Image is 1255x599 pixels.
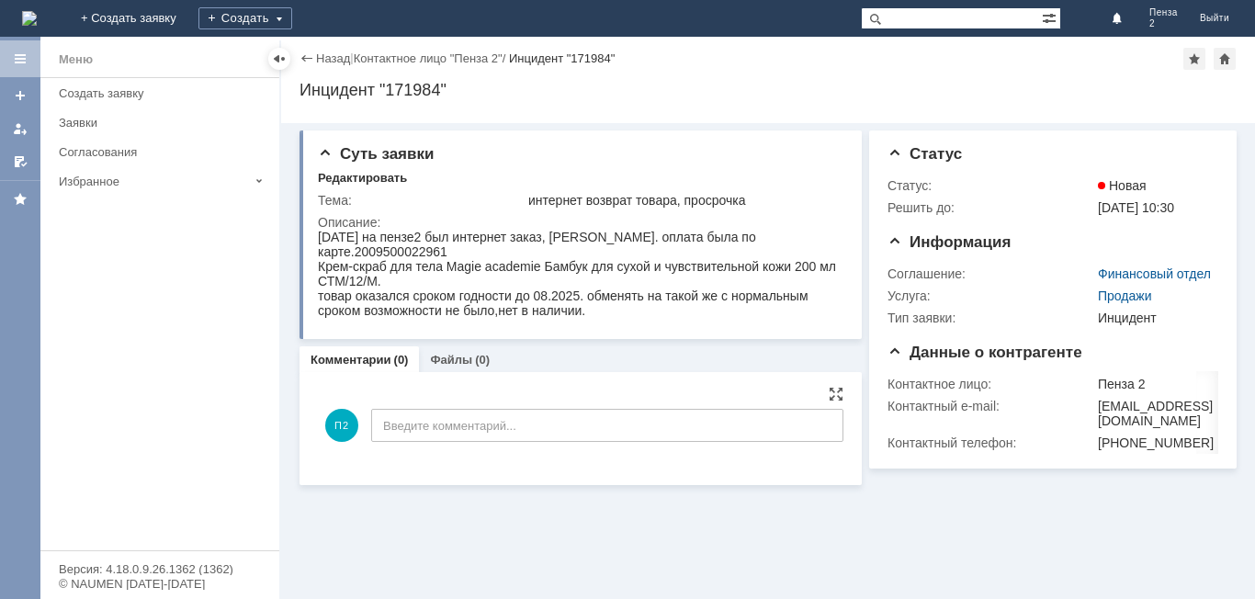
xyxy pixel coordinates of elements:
div: © NAUMEN [DATE]-[DATE] [59,578,261,590]
span: 2 [1149,18,1178,29]
div: интернет возврат товара, просрочка [528,193,838,208]
a: Мои согласования [6,147,35,176]
div: Контактный телефон: [888,435,1094,450]
div: Тема: [318,193,525,208]
div: / [354,51,509,65]
div: Описание: [318,215,842,230]
div: Скрыть меню [268,48,290,70]
span: [DATE] 10:30 [1098,200,1174,215]
div: Инцидент [1098,311,1211,325]
img: logo [22,11,37,26]
a: Создать заявку [51,79,276,107]
div: Заявки [59,116,268,130]
span: Суть заявки [318,145,434,163]
div: Создать [198,7,292,29]
span: Информация [888,233,1011,251]
div: | [350,51,353,64]
div: Услуга: [888,288,1094,303]
div: Контактный e-mail: [888,399,1094,413]
div: Избранное [59,175,248,188]
span: Данные о контрагенте [888,344,1082,361]
a: Контактное лицо "Пенза 2" [354,51,503,65]
div: Тип заявки: [888,311,1094,325]
div: Статус: [888,178,1094,193]
div: Решить до: [888,200,1094,215]
div: (0) [394,353,409,367]
div: Инцидент "171984" [509,51,615,65]
div: Пенза 2 [1098,377,1214,391]
a: Перейти на домашнюю страницу [22,11,37,26]
span: Новая [1098,178,1147,193]
div: Согласования [59,145,268,159]
div: [PHONE_NUMBER] [1098,435,1214,450]
a: Комментарии [311,353,391,367]
a: Продажи [1098,288,1151,303]
a: Заявки [51,108,276,137]
div: Меню [59,49,93,71]
span: П2 [325,409,358,442]
div: Соглашение: [888,266,1094,281]
div: (0) [475,353,490,367]
div: Сделать домашней страницей [1214,48,1236,70]
a: Финансовый отдел [1098,266,1211,281]
a: Согласования [51,138,276,166]
div: Версия: 4.18.0.9.26.1362 (1362) [59,563,261,575]
a: Создать заявку [6,81,35,110]
span: Статус [888,145,962,163]
div: Редактировать [318,171,407,186]
a: Назад [316,51,350,65]
a: Мои заявки [6,114,35,143]
div: На всю страницу [829,387,843,401]
span: Расширенный поиск [1042,8,1060,26]
span: Пенза [1149,7,1178,18]
div: Добавить в избранное [1183,48,1205,70]
div: Создать заявку [59,86,268,100]
div: [EMAIL_ADDRESS][DOMAIN_NAME] [1098,399,1214,428]
div: Инцидент "171984" [300,81,1237,99]
div: Контактное лицо: [888,377,1094,391]
a: Файлы [430,353,472,367]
